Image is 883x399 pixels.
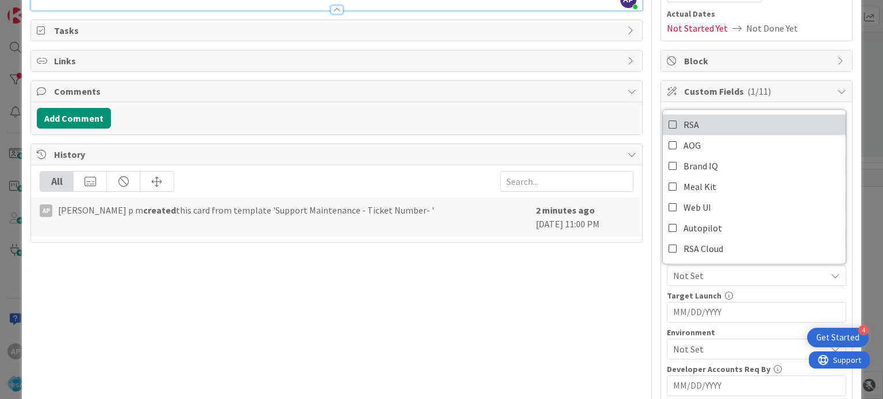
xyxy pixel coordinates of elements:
[40,204,52,217] div: Ap
[663,156,846,176] a: Brand IQ
[54,24,621,37] span: Tasks
[673,376,840,396] input: MM/DD/YYYY
[746,21,798,35] span: Not Done Yet
[684,54,831,68] span: Block
[684,137,701,154] span: AOG
[684,157,718,175] span: Brand IQ
[684,240,723,257] span: RSA Cloud
[663,176,846,197] a: Meal Kit
[40,172,74,191] div: All
[54,84,621,98] span: Comments
[667,365,846,373] div: Developer Accounts Req By
[663,114,846,135] a: RSA
[684,199,711,216] span: Web UI
[58,203,434,217] span: [PERSON_NAME] p m this card from template 'Support Maintenance - Ticket Number- '
[684,116,699,133] span: RSA
[667,21,728,35] span: Not Started Yet
[663,218,846,238] a: Autopilot
[536,204,595,216] b: 2 minutes ago
[54,54,621,68] span: Links
[816,332,859,343] div: Get Started
[807,328,869,347] div: Open Get Started checklist, remaining modules: 4
[673,303,840,322] input: MM/DD/YYYY
[667,8,846,20] span: Actual Dates
[667,328,846,336] div: Environment
[667,108,689,118] label: Client
[858,325,869,335] div: 4
[663,135,846,156] a: AOG
[667,292,846,300] div: Target Launch
[536,203,634,231] div: [DATE] 11:00 PM
[663,238,846,259] a: RSA Cloud
[673,269,826,282] span: Not Set
[54,148,621,161] span: History
[684,219,722,237] span: Autopilot
[37,108,111,129] button: Add Comment
[747,86,771,97] span: ( 1/11 )
[684,178,716,195] span: Meal Kit
[500,171,634,192] input: Search...
[673,342,826,356] span: Not Set
[684,84,831,98] span: Custom Fields
[143,204,176,216] b: created
[663,197,846,218] a: Web UI
[24,2,52,16] span: Support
